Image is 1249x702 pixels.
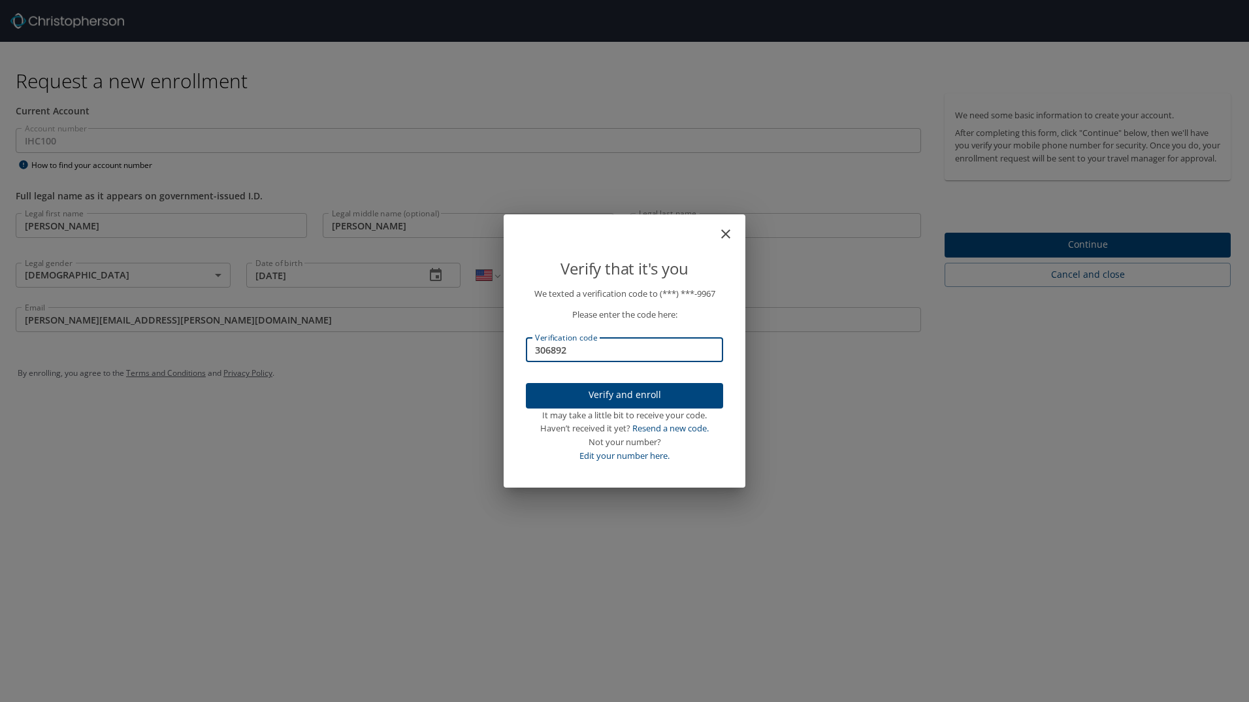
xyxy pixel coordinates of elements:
p: Verify that it's you [526,256,723,281]
div: It may take a little bit to receive your code. [526,409,723,422]
span: Verify and enroll [536,387,713,403]
div: Not your number? [526,435,723,449]
p: We texted a verification code to (***) ***- 9967 [526,287,723,301]
button: Verify and enroll [526,383,723,409]
a: Resend a new code. [632,422,709,434]
p: Please enter the code here: [526,308,723,322]
button: close [724,220,740,235]
div: Haven’t received it yet? [526,422,723,435]
a: Edit your number here. [579,450,670,461]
